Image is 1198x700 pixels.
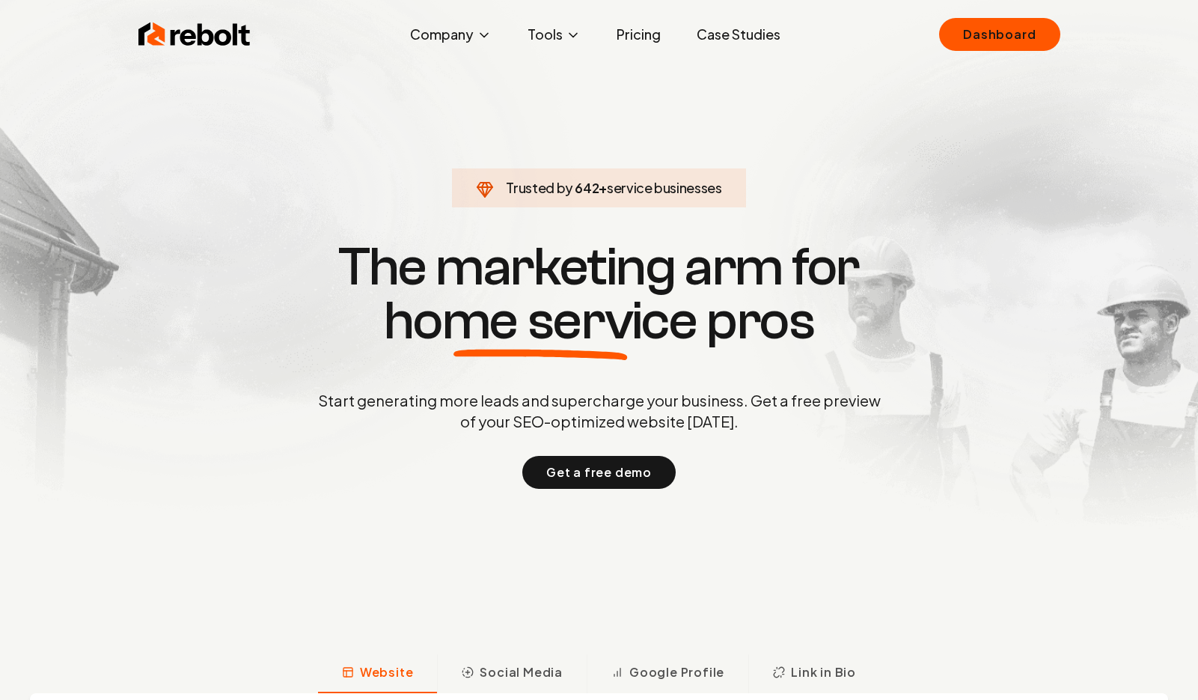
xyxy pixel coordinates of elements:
span: Link in Bio [791,663,856,681]
span: Google Profile [629,663,724,681]
button: Get a free demo [522,456,676,489]
span: service businesses [607,179,722,196]
span: Trusted by [506,179,572,196]
button: Tools [516,19,593,49]
h1: The marketing arm for pros [240,240,959,348]
button: Google Profile [587,654,748,693]
a: Dashboard [939,18,1060,51]
span: + [599,179,607,196]
button: Company [398,19,504,49]
span: Website [360,663,414,681]
span: home service [384,294,697,348]
a: Case Studies [685,19,792,49]
p: Start generating more leads and supercharge your business. Get a free preview of your SEO-optimiz... [315,390,884,432]
span: Social Media [480,663,563,681]
button: Link in Bio [748,654,880,693]
button: Social Media [437,654,587,693]
span: 642 [575,177,599,198]
button: Website [318,654,438,693]
a: Pricing [605,19,673,49]
img: Rebolt Logo [138,19,251,49]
